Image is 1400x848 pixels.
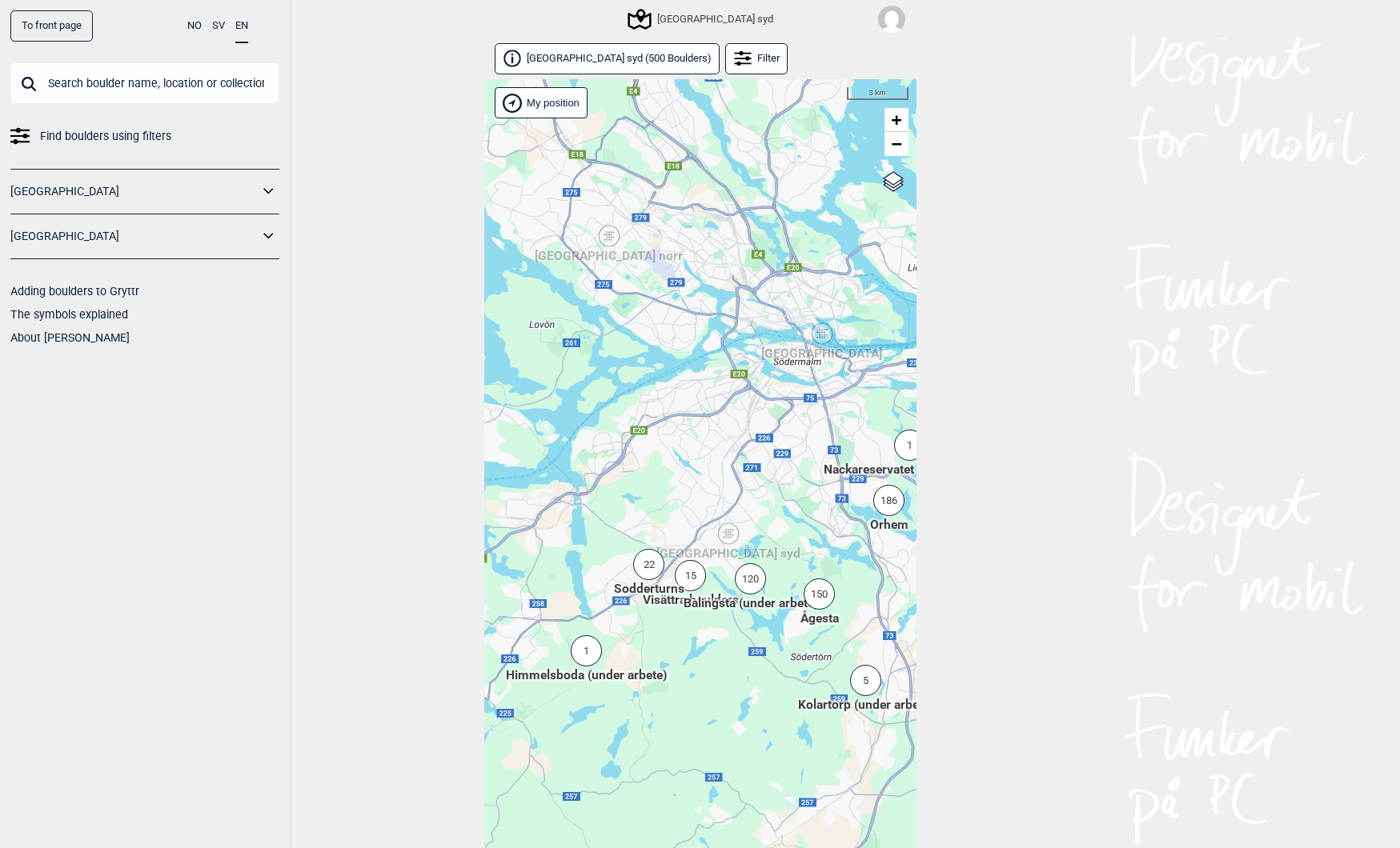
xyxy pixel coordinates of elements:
a: [GEOGRAPHIC_DATA] syd (500 Boulders) [495,43,720,74]
div: 186 [873,485,905,516]
a: [GEOGRAPHIC_DATA] [10,225,259,248]
span: Himmelsboda (under arbete) [506,666,667,685]
div: 3 km [847,87,909,100]
a: Zoom out [885,132,909,156]
a: Find boulders using filters [10,125,279,148]
a: To front page [10,10,93,42]
span: + [891,110,901,130]
img: User fallback1 [878,6,905,33]
div: Filter [725,43,788,74]
a: About [PERSON_NAME] [10,331,130,344]
span: − [891,134,901,154]
span: Nackareservatet (under arbete) [824,461,997,479]
button: SV [212,10,225,42]
div: 150Ågesta [815,598,824,608]
span: Kolartorp (under arbete) [798,696,933,714]
span: Balingsta (under arbete) [684,594,818,613]
div: [GEOGRAPHIC_DATA] norr [604,231,614,241]
a: Layers [878,164,909,199]
span: Visättra boulders [643,591,739,610]
button: NO [187,10,202,42]
div: [GEOGRAPHIC_DATA] syd [724,529,733,538]
span: [GEOGRAPHIC_DATA] syd ( 500 Boulders ) [527,52,712,66]
div: 186Orhem [885,505,894,514]
div: 1 [571,635,602,666]
a: The symbols explained [10,308,128,321]
a: Zoom in [885,108,909,132]
div: 1Nackareservatet (under arbete) [905,450,915,459]
div: [GEOGRAPHIC_DATA] syd [630,10,773,29]
input: Search boulder name, location or collection [10,62,279,104]
div: 120 [735,563,766,594]
div: [GEOGRAPHIC_DATA] [817,329,827,338]
div: 15 [675,560,706,591]
div: Show my position [495,87,588,118]
div: 22Sodderturns [644,569,654,578]
div: 120Balingsta (under arbete) [746,583,756,593]
a: Adding boulders to Gryttr [10,285,139,298]
div: 5Kolartorp (under arbete) [861,685,871,694]
span: Find boulders using filters [40,125,171,148]
div: 150 [804,578,835,610]
span: Orhem [870,516,909,534]
span: Ågesta [800,610,839,628]
button: EN [235,10,248,43]
div: 22 [633,549,664,580]
a: [GEOGRAPHIC_DATA] [10,180,259,203]
div: 1 [894,430,925,461]
span: Sodderturns [614,580,684,598]
div: 1Himmelsboda (under arbete) [582,655,592,665]
div: 5 [850,665,881,696]
div: 15Visättra boulders [686,580,696,590]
